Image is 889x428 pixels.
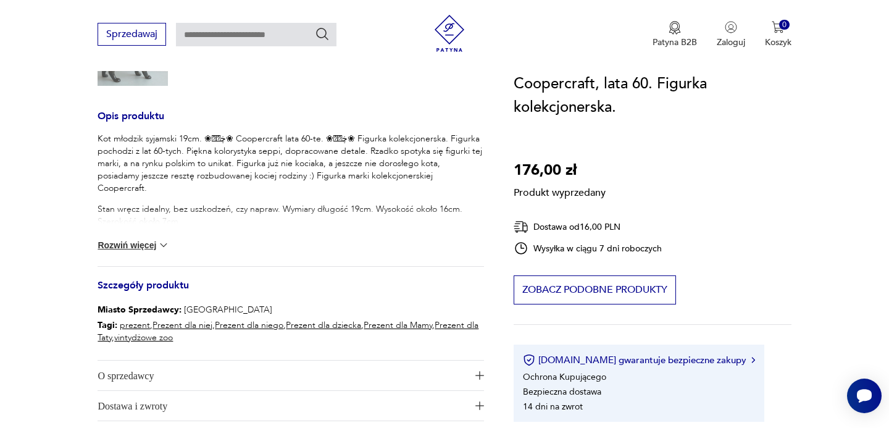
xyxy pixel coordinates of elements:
button: [DOMAIN_NAME] gwarantuje bezpieczne zakupy [523,354,754,366]
li: 14 dni na zwrot [523,400,583,412]
button: Rozwiń więcej [98,239,169,251]
li: Bezpieczna dostawa [523,385,601,397]
span: Dostawa i zwroty [98,391,467,421]
a: Prezent dla Mamy [364,319,432,331]
p: Patyna B2B [653,36,697,48]
img: Ikona strzałki w prawo [751,357,755,363]
a: Sprzedawaj [98,31,166,40]
img: Ikona plusa [475,401,484,410]
img: Ikona koszyka [772,21,784,33]
button: Ikona plusaO sprzedawcy [98,361,484,390]
img: Ikonka użytkownika [725,21,737,33]
img: Ikona medalu [669,21,681,35]
h1: Kot młodzik syjamski, 19 cm. Coopercraft, lata 60. Figurka kolekcjonerska. [514,49,791,119]
img: Ikona plusa [475,371,484,380]
a: Prezent dla niej [152,319,212,331]
b: Miasto Sprzedawcy : [98,304,182,316]
p: , , , , , , [98,317,484,345]
p: Koszyk [765,36,791,48]
div: 0 [779,20,790,30]
p: 176,00 zł [514,159,606,182]
button: Zobacz podobne produkty [514,275,676,304]
p: Kot młodzik syjamski 19cm. ❀ڿڰۣ❀ Coopercraft lata 60-te. ❀ڿڰۣ❀ Figurka kolekcjonerska. Figurka po... [98,133,484,195]
div: Wysyłka w ciągu 7 dni roboczych [514,241,662,256]
li: Ochrona Kupującego [523,371,606,382]
button: Ikona plusaDostawa i zwroty [98,391,484,421]
a: Prezent dla Taty [98,319,478,343]
h3: Opis produktu [98,112,484,133]
a: Ikona medaluPatyna B2B [653,21,697,48]
img: Patyna - sklep z meblami i dekoracjami vintage [431,15,468,52]
iframe: Smartsupp widget button [847,379,882,413]
img: chevron down [157,239,170,251]
button: Patyna B2B [653,21,697,48]
button: Zaloguj [717,21,745,48]
h3: Szczegóły produktu [98,282,484,302]
button: Sprzedawaj [98,23,166,46]
button: Szukaj [315,27,330,41]
img: Ikona dostawy [514,219,528,235]
span: O sprzedawcy [98,361,467,390]
p: Stan wręcz idealny, bez uszkodzeń, czy napraw. Wymiary długość 19cm. Wysokość około 16cm. Szeroko... [98,203,484,240]
b: Tagi: [98,319,117,331]
div: Dostawa od 16,00 PLN [514,219,662,235]
p: Zaloguj [717,36,745,48]
a: Prezent dla dziecka [286,319,361,331]
a: prezent [120,319,150,331]
p: Produkt wyprzedany [514,182,606,199]
a: vintydżowe zoo [114,332,173,343]
p: [GEOGRAPHIC_DATA] [98,302,484,317]
a: Prezent dla niego [215,319,283,331]
button: 0Koszyk [765,21,791,48]
img: Ikona certyfikatu [523,354,535,366]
